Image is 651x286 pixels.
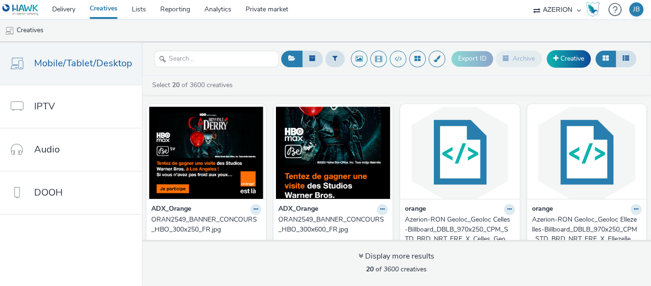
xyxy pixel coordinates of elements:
img: mobile [5,26,14,36]
span: DOOH [34,186,63,199]
button: Grid [596,51,616,67]
strong: orange [405,204,426,215]
a: Azerion-RON Geoloc_Geoloc Ellezelles-Billboard_DBLB_970x250_CPM_STD_BRD_NRT_FRE_X_Ellezelles_Geol... [532,215,642,244]
strong: ADX_Orange [278,204,318,215]
img: Azerion-RON Geoloc_Geoloc Celles-Billboard_DBLB_970x250_CPM_STD_BRD_NRT_FRE_X_Celles_Geoloc Zones... [403,107,517,199]
img: Azerion-RON Geoloc_Geoloc Ellezelles-Billboard_DBLB_970x250_CPM_STD_BRD_NRT_FRE_X_Ellezelles_Geol... [530,107,644,199]
a: ORAN2549_BANNER_CONCOURS_HBO_300x600_FR.jpg [278,215,388,234]
span: of 3600 creatives [366,265,427,274]
strong: 20 [366,265,374,274]
a: Select of 3600 creatives [151,80,237,89]
span: Audio [34,143,60,156]
a: Hawk Academy [586,2,604,17]
a: Creative [547,50,591,67]
input: Search... [154,51,279,67]
strong: 20 [172,80,180,89]
strong: ADX_Orange [151,204,191,215]
strong: orange [532,204,553,215]
div: Azerion-RON Geoloc_Geoloc Celles-Billboard_DBLB_970x250_CPM_STD_BRD_NRT_FRE_X_Celles_Geoloc Zones... [405,215,511,244]
div: Azerion-RON Geoloc_Geoloc Ellezelles-Billboard_DBLB_970x250_CPM_STD_BRD_NRT_FRE_X_Ellezelles_Geol... [532,215,638,244]
button: Export ID [451,51,493,66]
span: IPTV [34,99,55,113]
button: Table [615,51,636,67]
a: ORAN2549_BANNER_CONCOURS_HBO_300x250_FR.jpg [151,215,261,234]
a: Azerion-RON Geoloc_Geoloc Celles-Billboard_DBLB_970x250_CPM_STD_BRD_NRT_FRE_X_Celles_Geoloc Zones... [405,215,515,244]
span: Mobile/Tablet/Desktop [34,56,132,70]
div: ORAN2549_BANNER_CONCOURS_HBO_300x250_FR.jpg [151,215,257,234]
button: Archive [495,51,542,67]
img: ORAN2549_BANNER_CONCOURS_HBO_300x600_FR.jpg visual [276,107,391,199]
div: ORAN2549_BANNER_CONCOURS_HBO_300x600_FR.jpg [278,215,385,234]
img: ORAN2549_BANNER_CONCOURS_HBO_300x250_FR.jpg visual [149,107,264,199]
div: JB [633,2,640,17]
img: undefined Logo [2,4,39,16]
div: Display more results [358,251,434,262]
img: Hawk Academy [586,2,600,17]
